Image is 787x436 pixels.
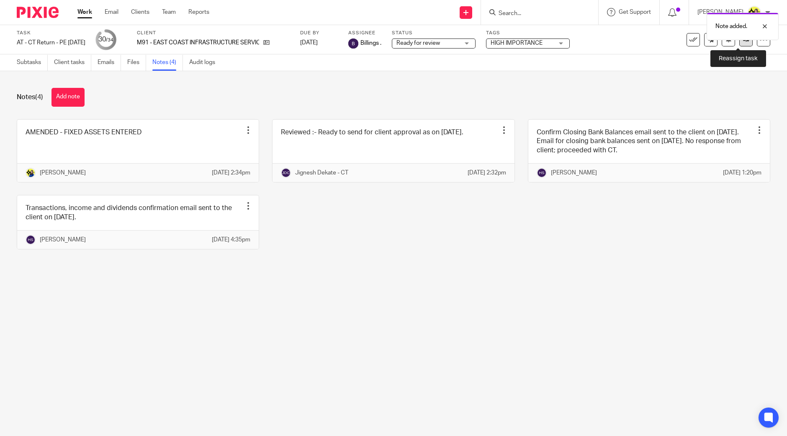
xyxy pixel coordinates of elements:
[137,30,290,36] label: Client
[723,169,761,177] p: [DATE] 1:20pm
[26,235,36,245] img: svg%3E
[40,236,86,244] p: [PERSON_NAME]
[396,40,440,46] span: Ready for review
[551,169,597,177] p: [PERSON_NAME]
[468,169,506,177] p: [DATE] 2:32pm
[537,168,547,178] img: svg%3E
[491,40,543,46] span: HIGH IMPORTANCE
[152,54,183,71] a: Notes (4)
[17,7,59,18] img: Pixie
[360,39,381,47] span: Billings .
[17,54,48,71] a: Subtasks
[127,54,146,71] a: Files
[715,22,747,31] p: Note added.
[212,236,250,244] p: [DATE] 4:35pm
[300,30,338,36] label: Due by
[26,168,36,178] img: Bobo-Starbridge%201.jpg
[131,8,149,16] a: Clients
[17,38,85,47] div: AT - CT Return - PE 28-02-2025
[300,40,318,46] span: [DATE]
[295,169,348,177] p: Jignesh Dekate - CT
[189,54,221,71] a: Audit logs
[188,8,209,16] a: Reports
[348,38,358,49] img: svg%3E
[54,54,91,71] a: Client tasks
[98,54,121,71] a: Emails
[51,88,85,107] button: Add note
[281,168,291,178] img: svg%3E
[137,38,259,47] p: M91 - EAST COAST INFRASTRUCTURE SERVICES LTD
[40,169,86,177] p: [PERSON_NAME]
[106,38,113,42] small: /34
[17,93,43,102] h1: Notes
[17,30,85,36] label: Task
[98,35,113,44] div: 30
[17,38,85,47] div: AT - CT Return - PE [DATE]
[105,8,118,16] a: Email
[748,6,761,19] img: Bobo-Starbridge%201.jpg
[77,8,92,16] a: Work
[35,94,43,100] span: (4)
[392,30,476,36] label: Status
[162,8,176,16] a: Team
[212,169,250,177] p: [DATE] 2:34pm
[348,30,381,36] label: Assignee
